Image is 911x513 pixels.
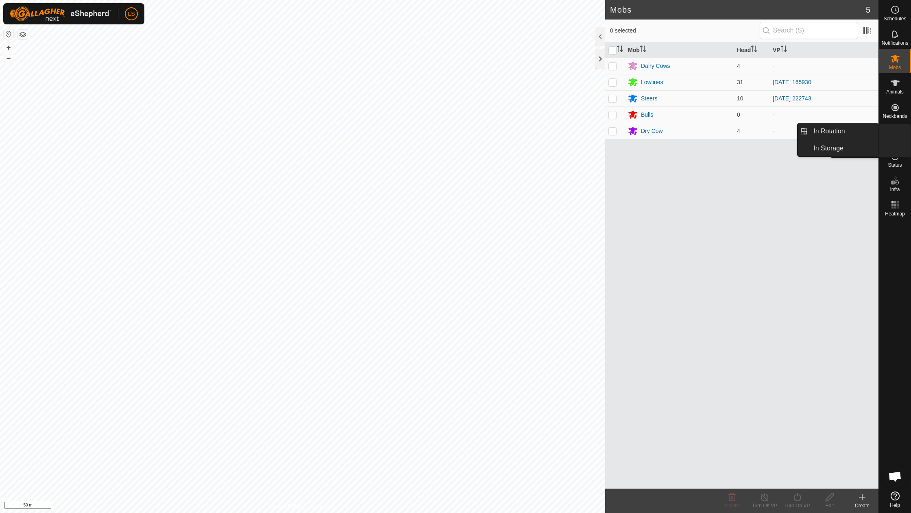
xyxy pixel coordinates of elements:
[769,123,878,139] td: -
[641,127,663,135] div: Dry Cow
[813,126,845,136] span: In Rotation
[890,503,900,508] span: Help
[737,111,740,118] span: 0
[748,502,781,509] div: Turn Off VP
[10,7,111,21] img: Gallagher Logo
[866,4,870,16] span: 5
[769,42,878,58] th: VP
[813,143,843,153] span: In Storage
[737,95,743,102] span: 10
[773,95,811,102] a: [DATE] 222743
[311,502,335,510] a: Contact Us
[641,62,670,70] div: Dairy Cows
[737,128,740,134] span: 4
[725,503,739,509] span: Delete
[640,47,646,53] p-sorticon: Activate to sort
[4,53,13,63] button: –
[4,29,13,39] button: Reset Map
[625,42,734,58] th: Mob
[882,41,908,46] span: Notifications
[798,140,878,157] li: In Storage
[641,111,653,119] div: Bulls
[737,63,740,69] span: 4
[886,89,904,94] span: Animals
[809,140,878,157] a: In Storage
[270,502,301,510] a: Privacy Policy
[890,187,900,192] span: Infra
[883,464,907,489] div: Open chat
[809,123,878,139] a: In Rotation
[885,211,905,216] span: Heatmap
[641,78,663,87] div: Lowlines
[769,107,878,123] td: -
[781,502,813,509] div: Turn On VP
[760,22,858,39] input: Search (S)
[734,42,769,58] th: Head
[617,47,623,53] p-sorticon: Activate to sort
[780,47,787,53] p-sorticon: Activate to sort
[751,47,757,53] p-sorticon: Activate to sort
[737,79,743,85] span: 31
[888,163,902,167] span: Status
[773,79,811,85] a: [DATE] 165930
[610,26,760,35] span: 0 selected
[813,502,846,509] div: Edit
[18,30,28,39] button: Map Layers
[4,43,13,52] button: +
[128,10,135,18] span: LS
[889,65,901,70] span: Mobs
[883,114,907,119] span: Neckbands
[846,502,878,509] div: Create
[769,58,878,74] td: -
[610,5,866,15] h2: Mobs
[641,94,657,103] div: Steers
[879,488,911,511] a: Help
[798,123,878,139] li: In Rotation
[883,16,906,21] span: Schedules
